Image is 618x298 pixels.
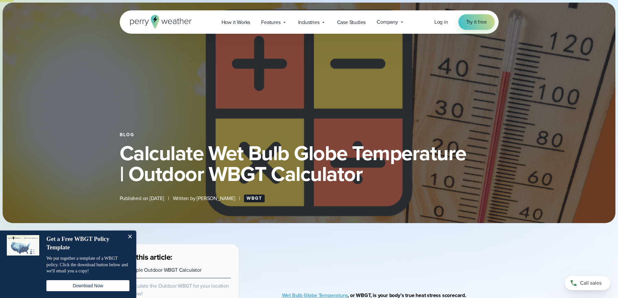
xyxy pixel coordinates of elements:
[434,18,448,26] a: Log in
[173,195,235,202] span: Written by [PERSON_NAME]
[120,143,499,184] h1: Calculate Wet Bulb Globe Temperature | Outdoor WBGT Calculator
[301,244,479,271] iframe: WBGT Explained: Listen as we break down all you need to know about WBGT Video
[244,195,265,202] a: WBGT
[222,18,250,26] span: How it Works
[466,18,487,26] span: Try it free
[46,235,123,252] h4: Get a Free WBGT Policy Template
[123,231,136,244] button: Close
[332,16,371,29] a: Case Studies
[580,279,601,287] span: Call sales
[128,252,231,262] h3: In this article:
[458,14,495,30] a: Try it free
[298,18,320,26] span: Industries
[7,235,39,256] img: dialog featured image
[128,282,229,297] a: Calculate the Outdoor WBGT for your location below!
[120,195,164,202] span: Published on [DATE]
[337,18,366,26] span: Case Studies
[377,18,398,26] span: Company
[168,195,169,202] span: |
[239,195,240,202] span: |
[128,266,201,274] a: Simple Outdoor WBGT Calculator
[46,280,129,291] button: Download Now
[261,18,280,26] span: Features
[46,255,129,274] p: We put together a template of a WBGT policy. Click the download button below and we'll email you ...
[120,132,499,137] div: Blog
[565,276,610,290] a: Call sales
[216,16,256,29] a: How it Works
